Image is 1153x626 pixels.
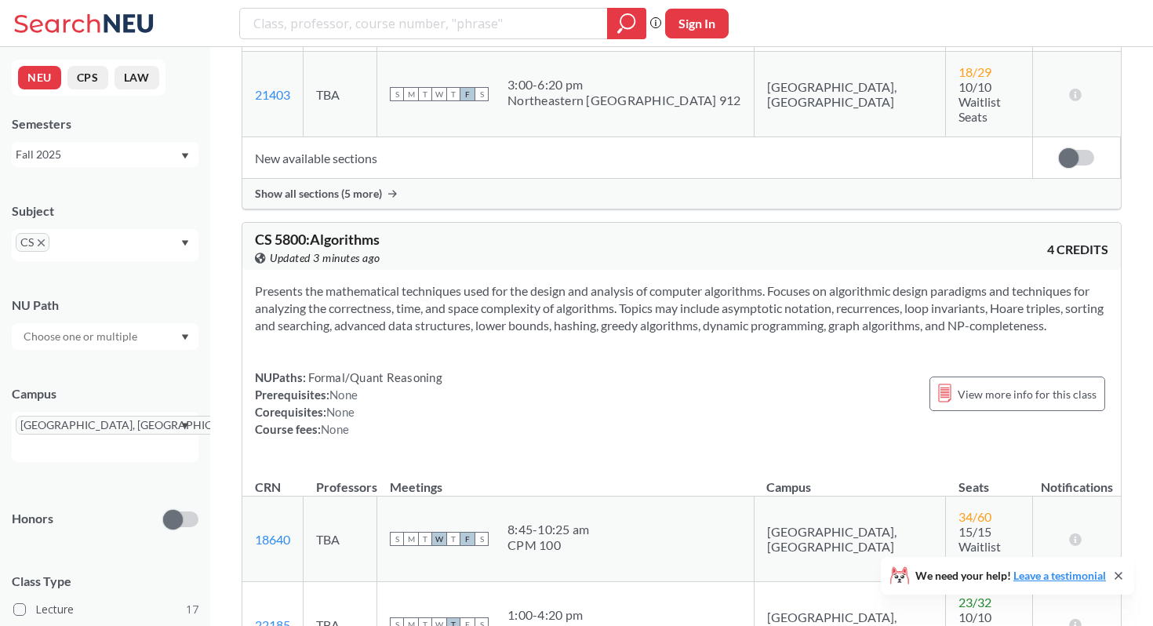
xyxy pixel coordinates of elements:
[754,463,946,497] th: Campus
[12,323,198,350] div: Dropdown arrow
[460,87,475,101] span: F
[12,115,198,133] div: Semesters
[507,537,589,553] div: CPM 100
[958,64,991,79] span: 18 / 29
[329,388,358,402] span: None
[432,532,446,546] span: W
[255,369,442,438] div: NUPaths: Prerequisites: Corequisites: Course fees:
[607,8,646,39] div: magnifying glass
[418,87,432,101] span: T
[304,463,377,497] th: Professors
[1033,463,1121,497] th: Notifications
[18,66,61,89] button: NEU
[958,595,991,610] span: 23 / 32
[1013,569,1106,582] a: Leave a testimonial
[304,52,377,137] td: TBA
[507,522,589,537] div: 8:45 - 10:25 am
[12,142,198,167] div: Fall 2025Dropdown arrow
[16,327,147,346] input: Choose one or multiple
[665,9,729,38] button: Sign In
[1047,241,1108,258] span: 4 CREDITS
[13,599,198,620] label: Lecture
[446,87,460,101] span: T
[304,497,377,582] td: TBA
[38,239,45,246] svg: X to remove pill
[115,66,159,89] button: LAW
[404,532,418,546] span: M
[16,416,265,435] span: [GEOGRAPHIC_DATA], [GEOGRAPHIC_DATA]X to remove pill
[460,532,475,546] span: F
[181,334,189,340] svg: Dropdown arrow
[181,153,189,159] svg: Dropdown arrow
[186,601,198,618] span: 17
[306,370,442,384] span: Formal/Quant Reasoning
[252,10,596,37] input: Class, professor, course number, "phrase"
[321,422,349,436] span: None
[270,249,380,267] span: Updated 3 minutes ago
[255,282,1108,334] section: Presents the mathematical techniques used for the design and analysis of computer algorithms. Foc...
[242,137,1033,179] td: New available sections
[958,79,1001,124] span: 10/10 Waitlist Seats
[958,509,991,524] span: 34 / 60
[958,384,1097,404] span: View more info for this class
[12,573,198,590] span: Class Type
[432,87,446,101] span: W
[242,179,1121,209] div: Show all sections (5 more)
[507,93,741,108] div: Northeastern [GEOGRAPHIC_DATA] 912
[754,52,946,137] td: [GEOGRAPHIC_DATA], [GEOGRAPHIC_DATA]
[390,87,404,101] span: S
[404,87,418,101] span: M
[958,524,1001,569] span: 15/15 Waitlist Seats
[12,202,198,220] div: Subject
[475,532,489,546] span: S
[418,532,432,546] span: T
[446,532,460,546] span: T
[181,423,189,429] svg: Dropdown arrow
[255,479,281,496] div: CRN
[507,77,741,93] div: 3:00 - 6:20 pm
[67,66,108,89] button: CPS
[181,240,189,246] svg: Dropdown arrow
[617,13,636,35] svg: magnifying glass
[390,532,404,546] span: S
[377,463,755,497] th: Meetings
[255,187,382,201] span: Show all sections (5 more)
[915,570,1106,581] span: We need your help!
[16,233,49,252] span: CSX to remove pill
[946,463,1033,497] th: Seats
[475,87,489,101] span: S
[16,146,180,163] div: Fall 2025
[12,412,198,462] div: [GEOGRAPHIC_DATA], [GEOGRAPHIC_DATA]X to remove pillDropdown arrow
[326,405,355,419] span: None
[12,510,53,528] p: Honors
[12,229,198,261] div: CSX to remove pillDropdown arrow
[754,497,946,582] td: [GEOGRAPHIC_DATA], [GEOGRAPHIC_DATA]
[12,297,198,314] div: NU Path
[255,532,290,547] a: 18640
[255,231,380,248] span: CS 5800 : Algorithms
[255,87,290,102] a: 21403
[507,607,741,623] div: 1:00 - 4:20 pm
[12,385,198,402] div: Campus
